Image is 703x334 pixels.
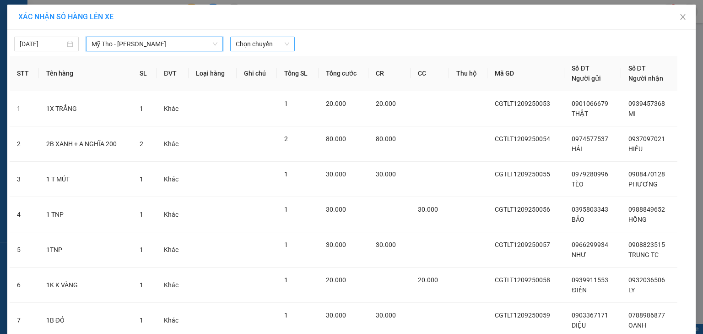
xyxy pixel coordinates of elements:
[495,312,550,319] span: CGTLT1209250059
[157,268,189,303] td: Khác
[628,181,658,188] span: PHƯƠNG
[157,162,189,197] td: Khác
[628,170,665,178] span: 0908470128
[39,197,132,232] td: 1 TNP
[495,276,550,284] span: CGTLT1209250058
[157,56,189,91] th: ĐVT
[284,276,288,284] span: 1
[628,216,647,223] span: HỒNG
[495,241,550,248] span: CGTLT1209250057
[376,100,396,107] span: 20.000
[368,56,411,91] th: CR
[236,37,289,51] span: Chọn chuyến
[319,56,368,91] th: Tổng cước
[140,105,143,112] span: 1
[628,241,665,248] span: 0908823515
[572,286,586,294] span: ĐIỀN
[39,91,132,126] td: 1X TRẮNG
[326,135,346,142] span: 80.000
[487,56,564,91] th: Mã GD
[418,206,438,213] span: 30.000
[572,145,582,153] span: HẢI
[92,37,217,51] span: Mỹ Tho - Hồ Chí Minh
[572,322,586,329] span: DIỆU
[189,56,236,91] th: Loại hàng
[140,246,143,253] span: 1
[326,100,346,107] span: 20.000
[572,312,608,319] span: 0903367171
[237,56,277,91] th: Ghi chú
[628,312,665,319] span: 0788986877
[326,276,346,284] span: 20.000
[284,312,288,319] span: 1
[628,145,643,153] span: HIẾU
[326,206,346,213] span: 30.000
[572,135,608,142] span: 0974577537
[628,322,646,329] span: OANH
[376,312,396,319] span: 30.000
[5,66,204,90] div: Chợ Gạo
[376,241,396,248] span: 30.000
[212,41,218,47] span: down
[628,276,665,284] span: 0932036506
[157,232,189,268] td: Khác
[132,56,157,91] th: SL
[572,65,589,72] span: Số ĐT
[284,170,288,178] span: 1
[284,241,288,248] span: 1
[284,206,288,213] span: 1
[572,206,608,213] span: 0395803343
[10,232,39,268] td: 5
[628,286,635,294] span: LY
[10,126,39,162] td: 2
[10,197,39,232] td: 4
[39,56,132,91] th: Tên hàng
[157,126,189,162] td: Khác
[10,56,39,91] th: STT
[572,241,608,248] span: 0966299934
[140,211,143,218] span: 1
[140,317,143,324] span: 1
[495,135,550,142] span: CGTLT1209250054
[670,5,696,30] button: Close
[157,91,189,126] td: Khác
[572,216,584,223] span: BẢO
[10,91,39,126] td: 1
[157,197,189,232] td: Khác
[418,276,438,284] span: 20.000
[39,126,132,162] td: 2B XANH + A NGHĨA 200
[572,110,588,117] span: THẬT
[572,100,608,107] span: 0901066679
[572,251,586,258] span: NHƯ
[411,56,449,91] th: CC
[326,170,346,178] span: 30.000
[628,135,665,142] span: 0937097021
[10,268,39,303] td: 6
[495,206,550,213] span: CGTLT1209250056
[376,135,396,142] span: 80.000
[18,12,114,21] span: XÁC NHẬN SỐ HÀNG LÊN XE
[449,56,488,91] th: Thu hộ
[39,268,132,303] td: 1K K VÀNG
[495,170,550,178] span: CGTLT1209250055
[140,175,143,183] span: 1
[43,44,167,60] text: CGTLT1209250061
[20,39,65,49] input: 12/09/2025
[140,140,143,148] span: 2
[628,251,659,258] span: TRUNG TC
[376,170,396,178] span: 30.000
[628,206,665,213] span: 0988849652
[628,65,646,72] span: Số ĐT
[572,170,608,178] span: 0979280996
[495,100,550,107] span: CGTLT1209250053
[628,75,663,82] span: Người nhận
[284,100,288,107] span: 1
[326,241,346,248] span: 30.000
[679,13,687,21] span: close
[39,162,132,197] td: 1 T MÚT
[140,281,143,289] span: 1
[628,100,665,107] span: 0939457368
[39,232,132,268] td: 1TNP
[572,276,608,284] span: 0939911553
[628,110,636,117] span: MI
